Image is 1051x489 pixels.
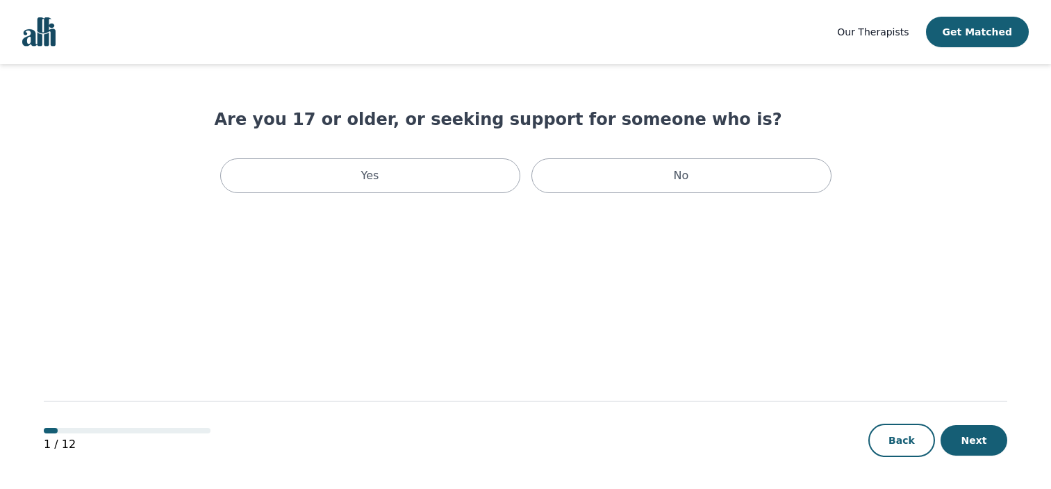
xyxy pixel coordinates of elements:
[837,24,909,40] a: Our Therapists
[941,425,1007,456] button: Next
[926,17,1029,47] button: Get Matched
[837,26,909,38] span: Our Therapists
[674,167,689,184] p: No
[44,436,210,453] p: 1 / 12
[22,17,56,47] img: alli logo
[215,108,837,131] h1: Are you 17 or older, or seeking support for someone who is?
[868,424,935,457] button: Back
[361,167,379,184] p: Yes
